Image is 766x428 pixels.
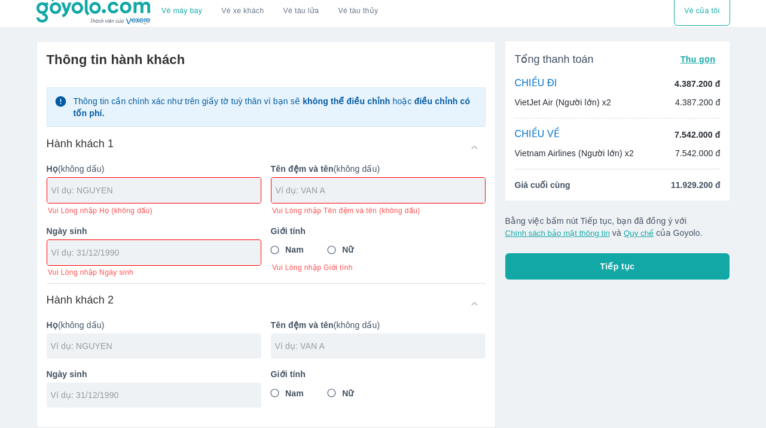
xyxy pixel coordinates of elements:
p: 7.542.000 đ [675,129,720,141]
input: Ví dụ: VAN A [276,184,485,196]
span: Vui Lòng nhập Ngày sinh [48,268,133,277]
p: Giới tính [271,368,486,380]
span: Nữ [342,387,353,399]
p: 7.542.000 đ [675,147,721,159]
p: 4.387.200 đ [675,78,720,90]
p: 4.387.200 đ [675,96,721,108]
input: Ví dụ: VAN A [275,340,486,352]
span: Tổng thanh toán [515,52,594,66]
span: Nam [285,387,304,399]
p: CHIỀU VỀ [515,128,560,141]
h6: Hành khách 1 [47,136,114,151]
b: Họ [47,320,58,330]
span: Tiếp tục [600,260,635,272]
p: (không dấu) [47,163,261,175]
p: VietJet Air (Người lớn) x2 [515,96,611,108]
span: Vui Lòng nhập Tên đệm và tên (không dấu) [272,206,420,215]
strong: không thể điều chỉnh [303,96,390,106]
span: Vui Lòng nhập Họ (không dấu) [48,206,152,215]
span: Giá cuối cùng [515,179,570,191]
p: Vietnam Airlines (Người lớn) x2 [515,147,634,159]
h6: Thông tin hành khách [47,51,486,68]
span: Nữ [342,244,353,256]
input: Ví dụ: 31/12/1990 [51,389,249,401]
span: Vui Lòng nhập Giới tính [272,263,486,272]
span: Nam [285,244,304,256]
p: Ngày sinh [47,225,261,237]
button: Thu gọn [676,51,721,68]
p: Bằng việc bấm nút Tiếp tục, bạn đã đồng ý với và của Goyolo. [505,215,730,239]
p: CHIỀU ĐI [515,77,557,90]
b: Tên đệm và tên [271,164,334,174]
p: Ngày sinh [47,368,261,380]
input: Ví dụ: 31/12/1990 [51,247,249,259]
h6: Hành khách 2 [47,293,114,307]
button: Quy chế [624,229,654,238]
a: Vé xe khách [221,7,264,16]
span: Thu gọn [680,54,716,64]
p: Giới tính [271,225,486,237]
button: Chính sách bảo mật thông tin [505,229,610,238]
p: (không dấu) [271,319,486,331]
p: Thông tin cần chính xác như trên giấy tờ tuỳ thân vì bạn sẽ hoặc [73,95,477,119]
p: (không dấu) [271,163,486,175]
input: Ví dụ: NGUYEN [51,340,261,352]
b: Họ [47,164,58,174]
p: (không dấu) [47,319,261,331]
a: Vé máy bay [161,7,202,16]
b: Tên đệm và tên [271,320,334,330]
span: 11.929.200 đ [671,179,721,191]
input: Ví dụ: NGUYEN [51,184,261,196]
button: Tiếp tục [505,253,730,280]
